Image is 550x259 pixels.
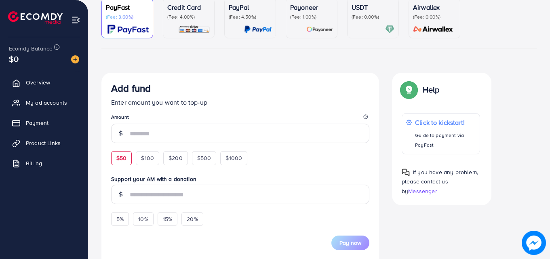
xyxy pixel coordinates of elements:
span: Billing [26,159,42,167]
p: Enter amount you want to top-up [111,97,369,107]
img: card [178,25,210,34]
span: Pay now [339,239,361,247]
legend: Amount [111,114,369,124]
p: Airwallex [413,2,456,12]
img: menu [71,15,80,25]
span: 15% [163,215,172,223]
span: Messenger [408,187,437,195]
span: $0 [9,53,19,65]
span: 5% [116,215,124,223]
p: (Fee: 4.50%) [229,14,272,20]
p: Guide to payment via PayFast [415,131,475,150]
span: Payment [26,119,48,127]
a: My ad accounts [6,95,82,111]
span: My ad accounts [26,99,67,107]
a: Product Links [6,135,82,151]
span: 20% [187,215,198,223]
img: image [522,231,546,255]
p: (Fee: 0.00%) [413,14,456,20]
p: Credit Card [167,2,210,12]
span: 10% [138,215,148,223]
span: $200 [169,154,183,162]
p: Help [423,85,440,95]
span: $1000 [225,154,242,162]
p: (Fee: 3.60%) [106,14,149,20]
p: (Fee: 4.00%) [167,14,210,20]
span: $50 [116,154,126,162]
img: image [71,55,79,63]
p: (Fee: 0.00%) [352,14,394,20]
span: Overview [26,78,50,86]
img: card [107,25,149,34]
span: Ecomdy Balance [9,44,53,53]
p: Payoneer [290,2,333,12]
a: Payment [6,115,82,131]
img: Popup guide [402,168,410,177]
p: Click to kickstart! [415,118,475,127]
p: USDT [352,2,394,12]
img: card [411,25,456,34]
h3: Add fund [111,82,151,94]
p: PayPal [229,2,272,12]
p: PayFast [106,2,149,12]
label: Support your AM with a donation [111,175,369,183]
a: Billing [6,155,82,171]
span: Product Links [26,139,61,147]
span: If you have any problem, please contact us by [402,168,478,195]
img: logo [8,11,63,24]
p: (Fee: 1.00%) [290,14,333,20]
a: Overview [6,74,82,91]
img: card [244,25,272,34]
img: Popup guide [402,82,416,97]
button: Pay now [331,236,369,250]
span: $100 [141,154,154,162]
img: card [385,25,394,34]
img: card [306,25,333,34]
span: $500 [197,154,211,162]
